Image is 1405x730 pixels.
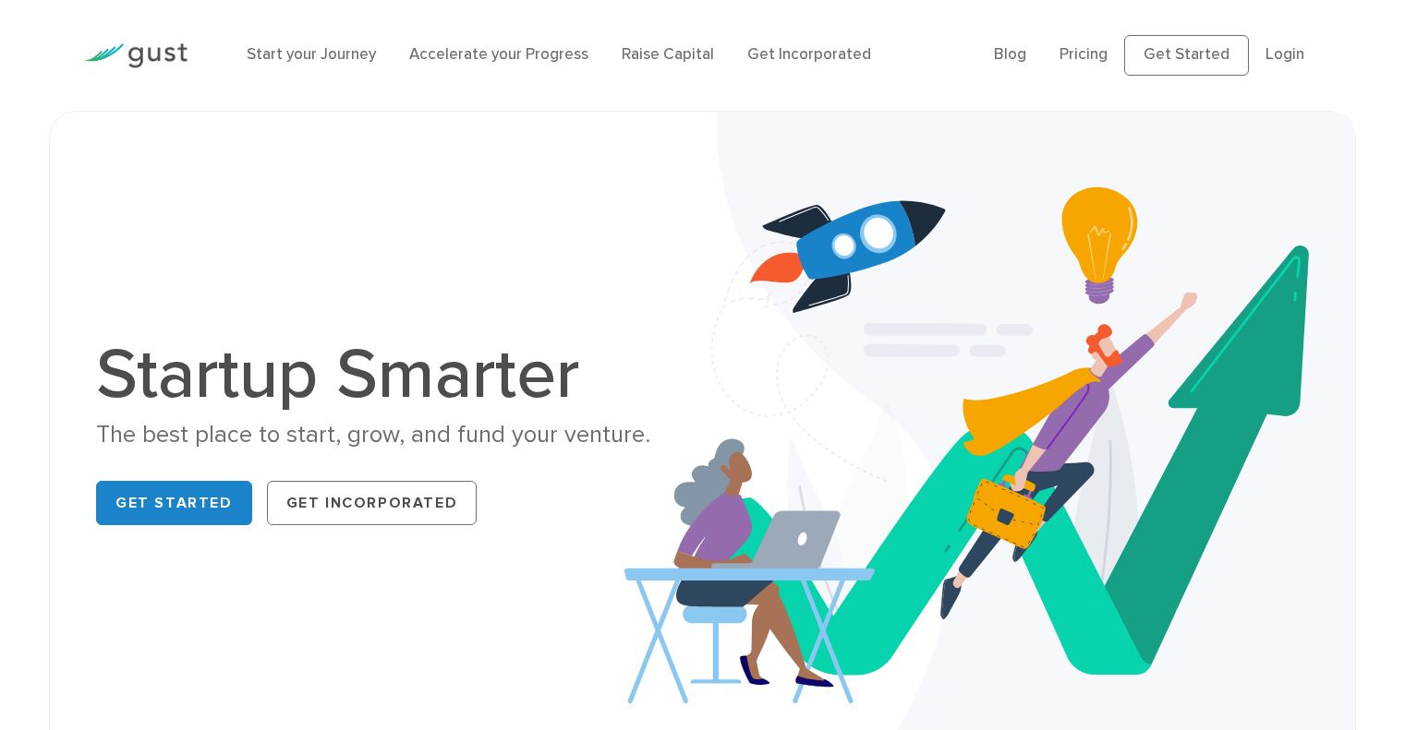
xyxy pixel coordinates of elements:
a: Login [1266,45,1304,64]
img: Gust Logo [84,43,188,68]
a: Get Incorporated [267,481,478,525]
a: Pricing [1060,45,1108,64]
a: Start your Journey [247,45,376,64]
a: Accelerate your Progress [409,45,588,64]
a: Raise Capital [622,45,714,64]
a: Get Started [96,481,252,525]
a: Blog [994,45,1026,64]
a: Get Started [1124,35,1249,76]
h1: Startup Smarter [96,340,688,410]
a: Get Incorporated [747,45,871,64]
div: The best place to start, grow, and fund your venture. [96,419,688,451]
